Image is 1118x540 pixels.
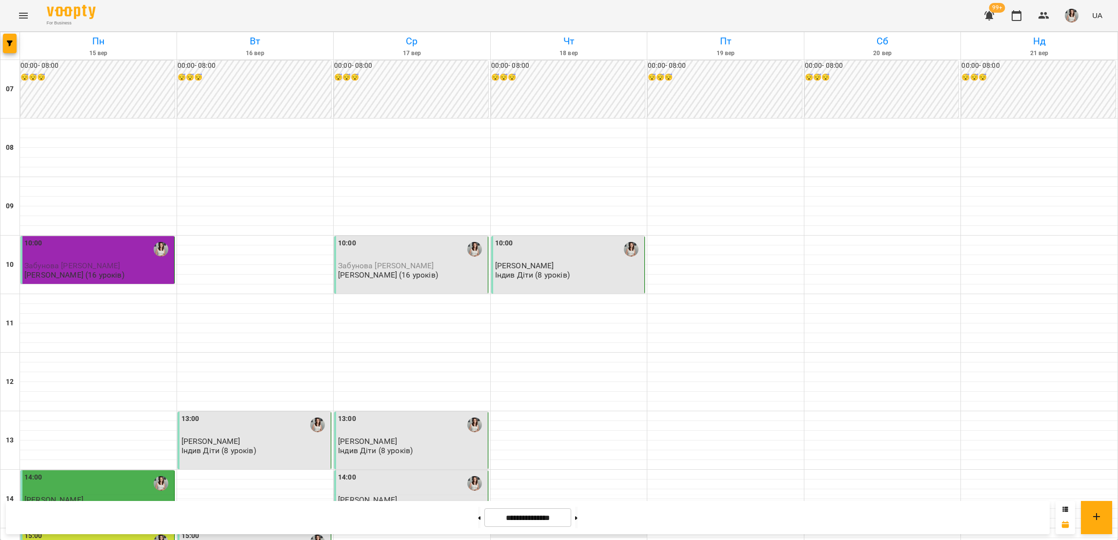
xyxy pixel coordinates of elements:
[338,271,438,279] p: [PERSON_NAME] (16 уроків)
[648,72,802,83] h6: 😴😴😴
[961,60,1116,71] h6: 00:00 - 08:00
[334,72,488,83] h6: 😴😴😴
[467,242,482,257] img: Вікторія Якимечко
[806,49,959,58] h6: 20 вер
[649,34,802,49] h6: Пт
[21,34,175,49] h6: Пн
[467,418,482,432] img: Вікторія Якимечко
[1065,9,1078,22] img: 2a7e41675b8cddfc6659cbc34865a559.png
[492,34,646,49] h6: Чт
[467,476,482,491] img: Вікторія Якимечко
[6,84,14,95] h6: 07
[154,242,168,257] img: Вікторія Якимечко
[6,494,14,504] h6: 14
[624,242,639,257] img: Вікторія Якимечко
[20,72,175,83] h6: 😴😴😴
[154,476,168,491] img: Вікторія Якимечко
[338,437,397,446] span: [PERSON_NAME]
[805,72,959,83] h6: 😴😴😴
[47,5,96,19] img: Voopty Logo
[6,142,14,153] h6: 08
[962,49,1116,58] h6: 21 вер
[178,60,332,71] h6: 00:00 - 08:00
[649,49,802,58] h6: 19 вер
[24,271,124,279] p: [PERSON_NAME] (16 уроків)
[47,20,96,26] span: For Business
[338,446,413,455] p: Індив Діти (8 уроків)
[962,34,1116,49] h6: Нд
[181,446,256,455] p: Індив Діти (8 уроків)
[24,238,42,249] label: 10:00
[334,60,488,71] h6: 00:00 - 08:00
[181,437,240,446] span: [PERSON_NAME]
[491,60,645,71] h6: 00:00 - 08:00
[21,49,175,58] h6: 15 вер
[6,377,14,387] h6: 12
[648,60,802,71] h6: 00:00 - 08:00
[6,318,14,329] h6: 11
[181,414,200,424] label: 13:00
[179,34,332,49] h6: Вт
[20,60,175,71] h6: 00:00 - 08:00
[961,72,1116,83] h6: 😴😴😴
[178,72,332,83] h6: 😴😴😴
[1092,10,1102,20] span: UA
[495,271,570,279] p: Індив Діти (8 уроків)
[495,261,554,270] span: [PERSON_NAME]
[335,49,489,58] h6: 17 вер
[24,472,42,483] label: 14:00
[805,60,959,71] h6: 00:00 - 08:00
[491,72,645,83] h6: 😴😴😴
[806,34,959,49] h6: Сб
[338,414,356,424] label: 13:00
[6,435,14,446] h6: 13
[989,3,1005,13] span: 99+
[338,238,356,249] label: 10:00
[492,49,646,58] h6: 18 вер
[335,34,489,49] h6: Ср
[495,238,513,249] label: 10:00
[310,418,325,432] img: Вікторія Якимечко
[6,260,14,270] h6: 10
[338,261,434,270] span: Забунова [PERSON_NAME]
[6,201,14,212] h6: 09
[12,4,35,27] button: Menu
[24,261,120,270] span: Забунова [PERSON_NAME]
[179,49,332,58] h6: 16 вер
[1088,6,1106,24] button: UA
[338,472,356,483] label: 14:00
